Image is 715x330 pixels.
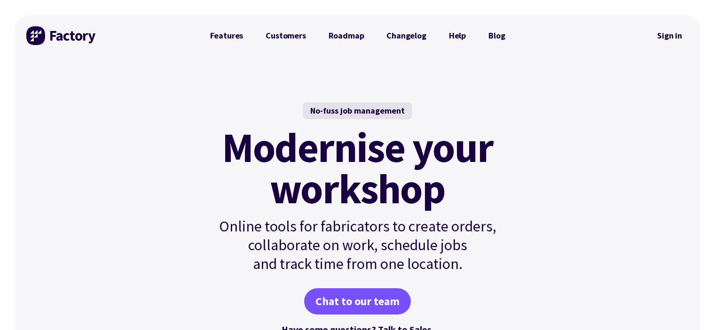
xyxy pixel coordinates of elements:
nav: Primary Navigation [199,26,517,45]
img: Factory [26,26,97,45]
p: Online tools for fabricators to create orders, collaborate on work, schedule jobs and track time ... [199,217,517,273]
nav: Secondary Navigation [651,25,689,46]
a: Chat to our team [304,288,411,315]
a: Changelog [375,26,437,45]
a: Roadmap [317,26,376,45]
a: Sign in [651,25,689,46]
mark: Modernise your workshop [222,127,493,209]
a: Help [438,26,477,45]
iframe: Chat Widget [668,285,715,330]
div: No-fuss job management [303,102,412,119]
a: Customers [254,26,317,45]
a: Blog [477,26,516,45]
a: Features [199,26,255,45]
